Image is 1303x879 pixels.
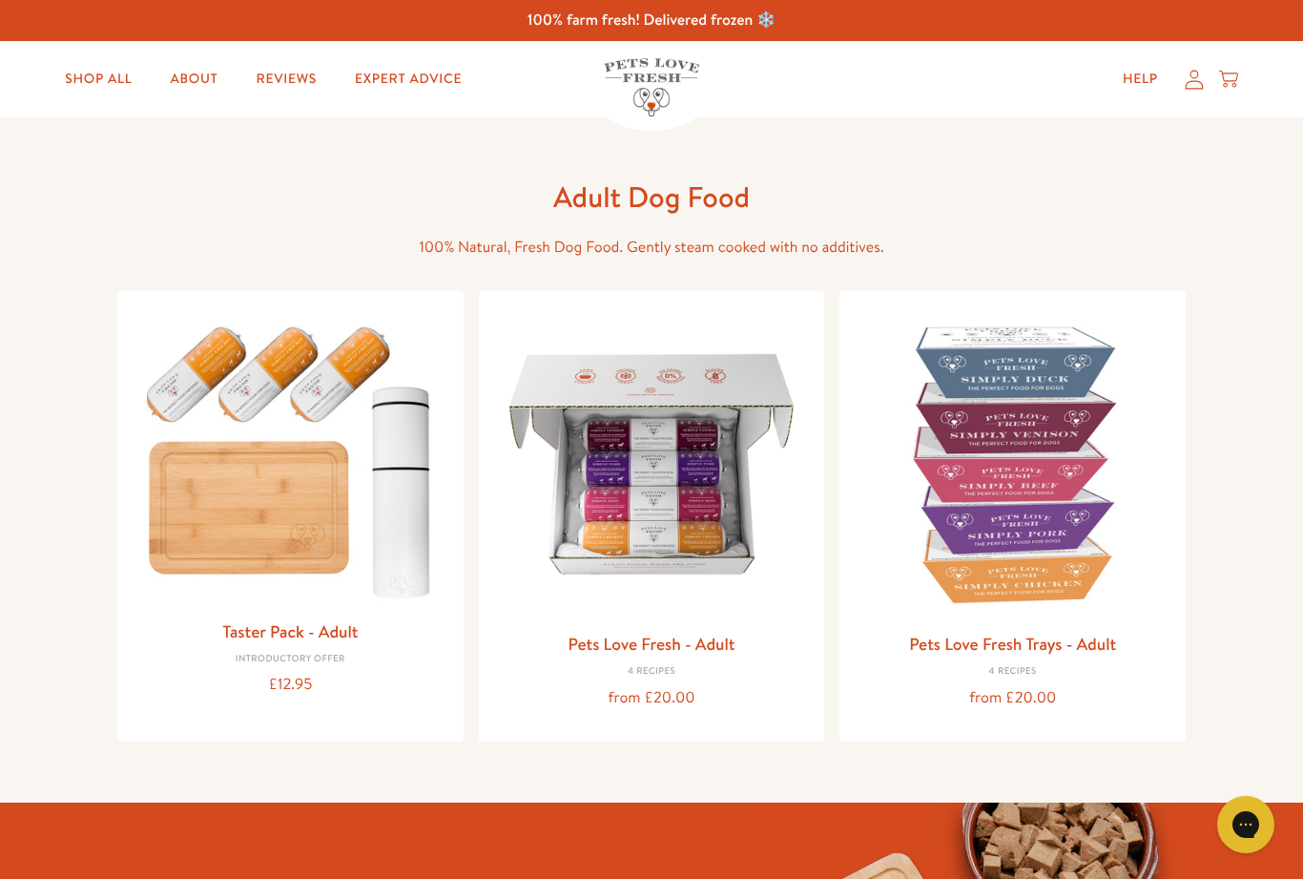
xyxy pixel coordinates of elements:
[133,672,448,698] div: £12.95
[909,632,1116,656] a: Pets Love Fresh Trays - Adult
[50,60,147,98] a: Shop All
[494,685,810,711] div: from £20.00
[494,666,810,678] div: 4 Recipes
[155,60,233,98] a: About
[568,632,734,656] a: Pets Love Fresh - Adult
[1107,60,1173,98] a: Help
[133,306,448,609] img: Taster Pack - Adult
[241,60,332,98] a: Reviews
[419,237,883,258] span: 100% Natural, Fresh Dog Food. Gently steam cooked with no additives.
[604,58,699,116] img: Pets Love Fresh
[855,666,1170,678] div: 4 Recipes
[855,306,1170,622] img: Pets Love Fresh Trays - Adult
[133,654,448,665] div: Introductory Offer
[340,60,477,98] a: Expert Advice
[855,685,1170,711] div: from £20.00
[222,619,358,643] a: Taster Pack - Adult
[1208,789,1284,860] iframe: Gorgias live chat messenger
[346,178,957,216] h1: Adult Dog Food
[494,306,810,622] img: Pets Love Fresh - Adult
